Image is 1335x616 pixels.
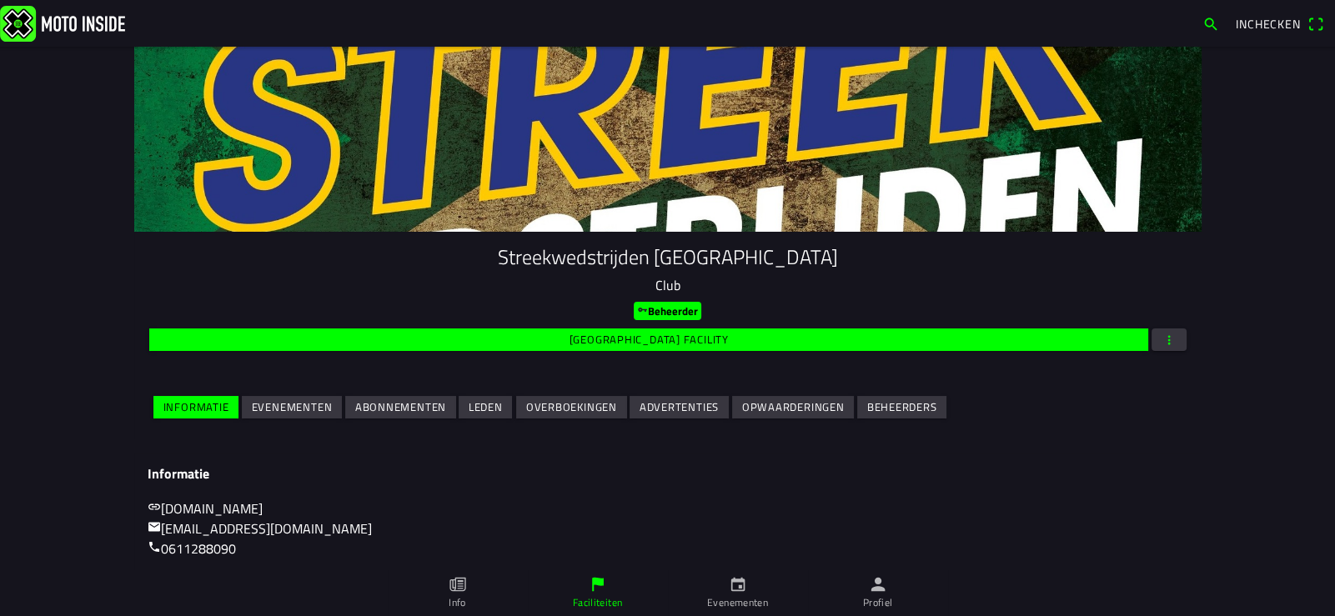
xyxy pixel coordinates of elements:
ion-button: Overboekingen [516,396,627,418]
a: mail[EMAIL_ADDRESS][DOMAIN_NAME] [148,518,372,538]
ion-button: Evenementen [242,396,342,418]
ion-button: Beheerders [857,396,946,418]
ion-label: Faciliteiten [573,595,622,610]
ion-label: Info [449,595,465,610]
ion-icon: flag [589,575,607,593]
a: call0611288090 [148,538,236,558]
span: Inchecken [1236,15,1301,33]
a: Incheckenqr scanner [1227,9,1332,38]
ion-icon: paper [449,575,467,593]
ion-label: Evenementen [707,595,768,610]
ion-icon: call [148,540,161,553]
ion-button: Leden [459,396,512,418]
ion-icon: mail [148,520,161,533]
ion-button: Opwaarderingen [732,396,854,418]
p: Club [148,275,1188,295]
a: search [1194,9,1227,38]
ion-button: Advertenties [630,396,729,418]
ion-label: Profiel [863,595,893,610]
ion-button: [GEOGRAPHIC_DATA] facility [149,328,1148,351]
h1: Streekwedstrijden [GEOGRAPHIC_DATA] [148,245,1188,269]
ion-icon: person [869,575,887,593]
ion-icon: key [637,304,648,315]
ion-icon: calendar [729,575,747,593]
ion-button: Abonnementen [345,396,456,418]
ion-icon: link [148,500,161,513]
a: link[DOMAIN_NAME] [148,498,263,518]
ion-button: Informatie [153,396,238,418]
ion-badge: Beheerder [634,302,701,320]
h3: Informatie [148,466,1188,482]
